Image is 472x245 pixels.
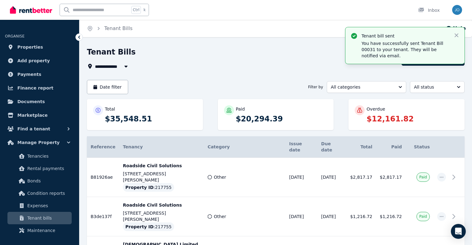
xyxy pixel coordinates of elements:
a: Add property [5,55,74,67]
button: Help [446,25,466,32]
p: [STREET_ADDRESS][PERSON_NAME] [123,210,200,222]
span: k [143,7,146,12]
p: Roadside Civil Solutions [123,163,200,169]
td: $2,817.17 [346,158,376,197]
a: Maintenance [7,224,72,237]
span: Paid [419,214,427,219]
img: joeBauer [452,5,462,15]
p: $35,548.51 [105,114,197,124]
span: Tenant bills [27,214,69,222]
span: Rental payments [27,165,69,172]
span: Bonds [27,177,69,185]
span: Property ID [125,224,154,230]
span: Maintenance [27,227,69,234]
span: Add property [17,57,50,64]
th: Category [204,136,285,158]
div: Inbox [418,7,440,13]
span: Tenancies [27,152,69,160]
span: B81926ae [91,175,113,180]
p: $20,294.39 [236,114,328,124]
p: $12,161.82 [366,114,458,124]
span: All status [414,84,452,90]
td: $1,216.72 [376,197,406,236]
span: Expenses [27,202,69,209]
button: All status [410,81,465,93]
span: All categories [331,84,393,90]
a: Rental payments [7,162,72,175]
span: ORGANISE [5,34,25,38]
span: Property ID [125,184,154,190]
div: Open Intercom Messenger [451,224,466,239]
p: Roadside Civil Solutions [123,202,200,208]
td: [DATE] [285,158,317,197]
span: Other [214,213,226,220]
div: : 217755 [123,222,174,231]
td: $1,216.72 [346,197,376,236]
a: Finance report [5,82,74,94]
div: : 217755 [123,183,174,192]
a: Payments [5,68,74,81]
td: [DATE] [317,158,347,197]
img: RentBetter [10,5,52,15]
a: Marketplace [5,109,74,121]
span: Ctrl [131,6,141,14]
nav: Breadcrumb [79,20,140,37]
th: Due date [317,136,347,158]
span: B3de137f [91,214,112,219]
a: Tenant Bills [104,25,133,31]
p: Overdue [366,106,385,112]
p: Tenant bill sent [362,33,448,39]
span: Paid [419,175,427,180]
span: Documents [17,98,45,105]
a: Documents [5,95,74,108]
td: $2,817.17 [376,158,406,197]
button: Date filter [87,80,128,94]
th: Total [346,136,376,158]
td: [DATE] [317,197,347,236]
p: Total [105,106,115,112]
span: Finance report [17,84,53,92]
a: Tenancies [7,150,72,162]
th: Status [406,136,434,158]
th: Paid [376,136,406,158]
p: You have successfully sent Tenant Bill 00031 to your tenant. They will be notified via email. [362,40,448,59]
p: [STREET_ADDRESS][PERSON_NAME] [123,171,200,183]
span: Condition reports [27,190,69,197]
th: Tenancy [119,136,204,158]
td: [DATE] [285,197,317,236]
h1: Tenant Bills [87,47,136,57]
span: Marketplace [17,112,47,119]
a: Tenant bills [7,212,72,224]
th: Issue date [285,136,317,158]
a: Bonds [7,175,72,187]
span: Filter by [308,85,323,90]
a: Expenses [7,199,72,212]
p: Paid [236,106,245,112]
span: Manage Property [17,139,60,146]
a: Condition reports [7,187,72,199]
button: All categories [327,81,406,93]
button: Find a tenant [5,123,74,135]
span: Reference [91,144,115,149]
span: Find a tenant [17,125,50,133]
span: Other [214,174,226,180]
button: Manage Property [5,136,74,149]
span: Payments [17,71,41,78]
span: Properties [17,43,43,51]
a: Properties [5,41,74,53]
